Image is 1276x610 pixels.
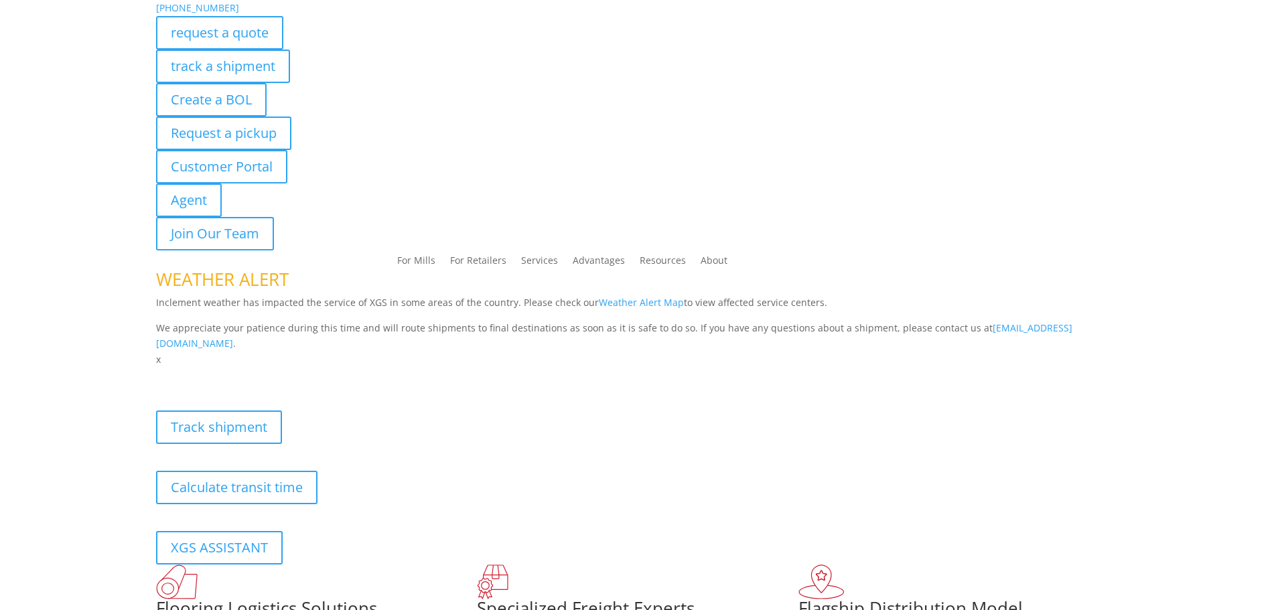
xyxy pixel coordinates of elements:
a: Calculate transit time [156,471,317,504]
a: XGS ASSISTANT [156,531,283,564]
a: Advantages [573,256,625,271]
a: Request a pickup [156,117,291,150]
a: Customer Portal [156,150,287,183]
a: For Retailers [450,256,506,271]
a: Services [521,256,558,271]
a: Join Our Team [156,217,274,250]
a: For Mills [397,256,435,271]
p: We appreciate your patience during this time and will route shipments to final destinations as so... [156,320,1121,352]
a: Weather Alert Map [599,296,684,309]
p: x [156,352,1121,368]
a: Agent [156,183,222,217]
b: Visibility, transparency, and control for your entire supply chain. [156,370,455,382]
a: Track shipment [156,410,282,444]
a: Resources [640,256,686,271]
p: Inclement weather has impacted the service of XGS in some areas of the country. Please check our ... [156,295,1121,320]
img: xgs-icon-total-supply-chain-intelligence-red [156,564,198,599]
a: [PHONE_NUMBER] [156,1,239,14]
a: track a shipment [156,50,290,83]
img: xgs-icon-focused-on-flooring-red [477,564,508,599]
span: WEATHER ALERT [156,267,289,291]
img: xgs-icon-flagship-distribution-model-red [798,564,845,599]
a: About [701,256,727,271]
a: request a quote [156,16,283,50]
a: Create a BOL [156,83,267,117]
